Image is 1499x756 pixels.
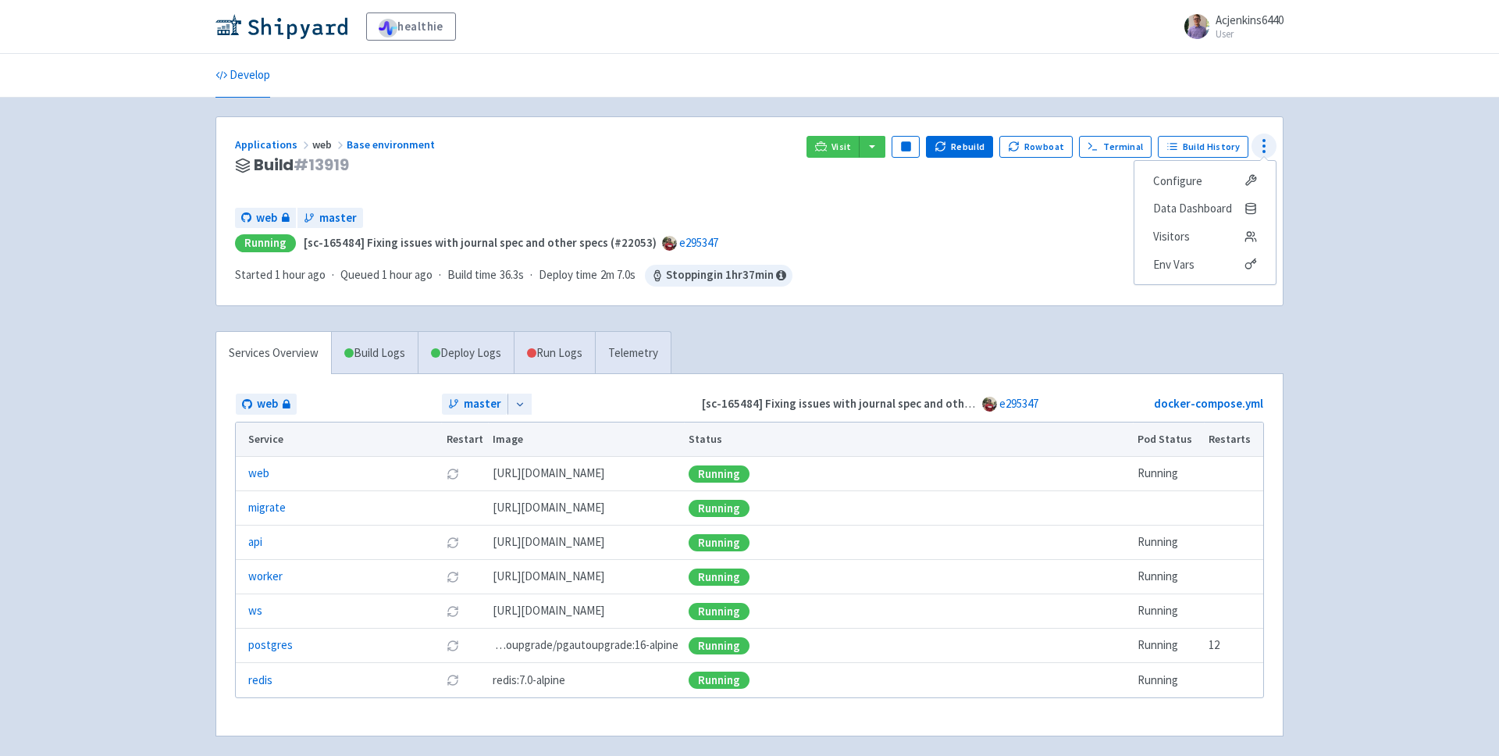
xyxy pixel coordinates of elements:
[256,209,277,227] span: web
[464,395,501,413] span: master
[493,672,565,690] span: redis:7.0-alpine
[442,394,507,415] a: master
[447,674,459,686] button: Restart pod
[645,265,792,287] span: Stopping in 1 hr 37 min
[1133,560,1204,594] td: Running
[418,332,514,375] a: Deploy Logs
[215,14,347,39] img: Shipyard logo
[236,423,441,457] th: Service
[702,396,1055,411] strong: [sc-165484] Fixing issues with journal spec and other specs (#22053)
[1175,14,1284,39] a: Acjenkins6440 User
[366,12,456,41] a: healthie
[1204,629,1263,663] td: 12
[215,54,270,98] a: Develop
[312,137,347,152] span: web
[500,266,524,284] span: 36.3s
[294,154,348,176] span: # 13919
[248,672,272,690] a: redis
[1204,423,1263,457] th: Restarts
[1153,254,1195,276] span: Env Vars
[1133,526,1204,560] td: Running
[248,568,283,586] a: worker
[493,533,604,551] span: [DOMAIN_NAME][URL]
[689,534,749,551] div: Running
[1133,629,1204,663] td: Running
[806,136,860,158] a: Visit
[1133,457,1204,491] td: Running
[493,465,604,483] span: [DOMAIN_NAME][URL]
[319,209,357,227] span: master
[235,267,326,282] span: Started
[447,468,459,480] button: Restart pod
[248,533,262,551] a: api
[1134,194,1276,223] a: Data Dashboard
[689,500,749,517] div: Running
[297,208,363,229] a: master
[248,602,262,620] a: ws
[447,605,459,618] button: Restart pod
[257,395,278,413] span: web
[514,332,595,375] a: Run Logs
[1133,663,1204,697] td: Running
[689,603,749,620] div: Running
[679,235,718,250] a: e295347
[216,332,331,375] a: Services Overview
[493,602,604,620] span: [DOMAIN_NAME][URL]
[595,332,671,375] a: Telemetry
[235,234,296,252] div: Running
[447,640,459,652] button: Restart pod
[689,465,749,483] div: Running
[1153,170,1202,192] span: Configure
[1216,12,1284,27] span: Acjenkins6440
[236,394,297,415] a: web
[254,156,348,174] span: Build
[248,499,286,517] a: migrate
[689,672,749,689] div: Running
[1134,167,1276,195] a: Configure
[926,136,993,158] button: Rebuild
[488,423,684,457] th: Image
[447,537,459,549] button: Restart pod
[447,266,497,284] span: Build time
[999,396,1038,411] a: e295347
[304,235,657,250] strong: [sc-165484] Fixing issues with journal spec and other specs (#22053)
[382,267,433,282] time: 1 hour ago
[332,332,418,375] a: Build Logs
[248,637,293,654] a: postgres
[235,137,312,152] a: Applications
[1158,136,1248,158] a: Build History
[999,136,1073,158] button: Rowboat
[1154,396,1263,411] a: docker-compose.yml
[1153,226,1190,248] span: Visitors
[235,265,792,287] div: · · ·
[684,423,1133,457] th: Status
[347,137,437,152] a: Base environment
[689,569,749,586] div: Running
[689,637,749,654] div: Running
[248,465,269,483] a: web
[831,141,852,153] span: Visit
[275,267,326,282] time: 1 hour ago
[1133,423,1204,457] th: Pod Status
[892,136,920,158] button: Pause
[1134,223,1276,251] a: Visitors
[493,499,604,517] span: [DOMAIN_NAME][URL]
[493,637,678,654] span: pgautoupgrade/pgautoupgrade:16-alpine
[235,208,296,229] a: web
[1079,136,1152,158] a: Terminal
[539,266,597,284] span: Deploy time
[600,266,636,284] span: 2m 7.0s
[493,568,604,586] span: [DOMAIN_NAME][URL]
[447,571,459,583] button: Restart pod
[1134,251,1276,279] a: Env Vars
[1133,594,1204,629] td: Running
[1153,198,1232,219] span: Data Dashboard
[441,423,488,457] th: Restart
[1216,29,1284,39] small: User
[340,267,433,282] span: Queued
